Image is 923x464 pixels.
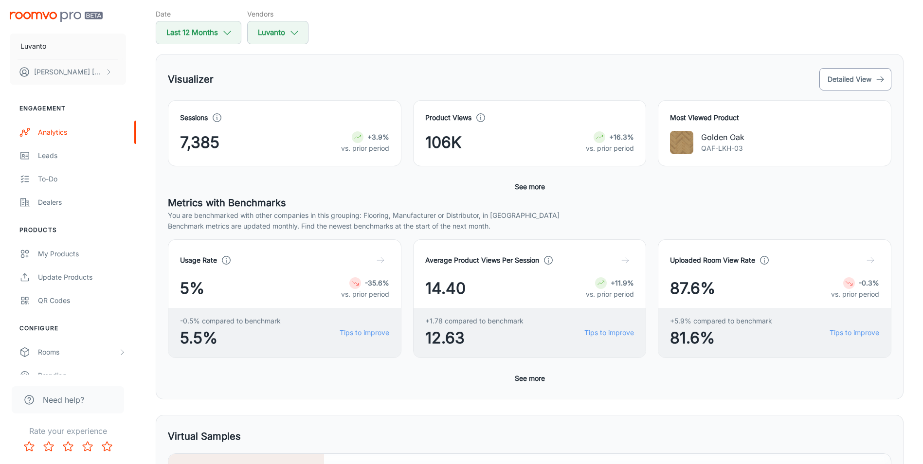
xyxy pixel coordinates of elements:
strong: +11.9% [611,279,634,287]
span: -0.5% compared to benchmark [180,316,281,326]
button: Last 12 Months [156,21,241,44]
span: 81.6% [670,326,772,350]
p: vs. prior period [831,289,879,300]
span: +1.78 compared to benchmark [425,316,524,326]
button: [PERSON_NAME] [PERSON_NAME] [10,59,126,85]
p: [PERSON_NAME] [PERSON_NAME] [34,67,103,77]
p: Golden Oak [701,131,744,143]
p: vs. prior period [341,143,389,154]
button: Rate 1 star [19,437,39,456]
button: Rate 2 star [39,437,58,456]
div: Branding [38,370,126,381]
h5: Visualizer [168,72,214,87]
strong: +3.9% [367,133,389,141]
a: Tips to improve [340,327,389,338]
a: Tips to improve [584,327,634,338]
h5: Virtual Samples [168,429,241,444]
h5: Vendors [247,9,308,19]
span: Need help? [43,394,84,406]
h4: Uploaded Room View Rate [670,255,755,266]
strong: +16.3% [609,133,634,141]
h4: Most Viewed Product [670,112,879,123]
div: Leads [38,150,126,161]
p: Luvanto [20,41,46,52]
div: Analytics [38,127,126,138]
button: Rate 5 star [97,437,117,456]
button: Rate 4 star [78,437,97,456]
div: Dealers [38,197,126,208]
p: vs. prior period [586,289,634,300]
span: 5.5% [180,326,281,350]
p: vs. prior period [341,289,389,300]
p: Benchmark metrics are updated monthly. Find the newest benchmarks at the start of the next month. [168,221,891,232]
h4: Sessions [180,112,208,123]
p: QAF-LKH-03 [701,143,744,154]
div: My Products [38,249,126,259]
span: +5.9% compared to benchmark [670,316,772,326]
div: To-do [38,174,126,184]
span: 87.6% [670,277,715,300]
h5: Date [156,9,241,19]
a: Tips to improve [830,327,879,338]
h4: Average Product Views Per Session [425,255,539,266]
h4: Product Views [425,112,471,123]
p: You are benchmarked with other companies in this grouping: Flooring, Manufacturer or Distributor,... [168,210,891,221]
img: Golden Oak [670,131,693,154]
strong: -35.6% [365,279,389,287]
span: 14.40 [425,277,466,300]
button: Luvanto [247,21,308,44]
button: See more [511,370,549,387]
h5: Metrics with Benchmarks [168,196,891,210]
h4: Usage Rate [180,255,217,266]
button: Rate 3 star [58,437,78,456]
button: See more [511,178,549,196]
button: Luvanto [10,34,126,59]
img: Roomvo PRO Beta [10,12,103,22]
span: 12.63 [425,326,524,350]
strong: -0.3% [859,279,879,287]
p: Rate your experience [8,425,128,437]
div: Update Products [38,272,126,283]
p: vs. prior period [586,143,634,154]
span: 106K [425,131,462,154]
button: Detailed View [819,68,891,90]
span: 5% [180,277,204,300]
span: 7,385 [180,131,219,154]
div: Rooms [38,347,118,357]
div: QR Codes [38,295,126,306]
